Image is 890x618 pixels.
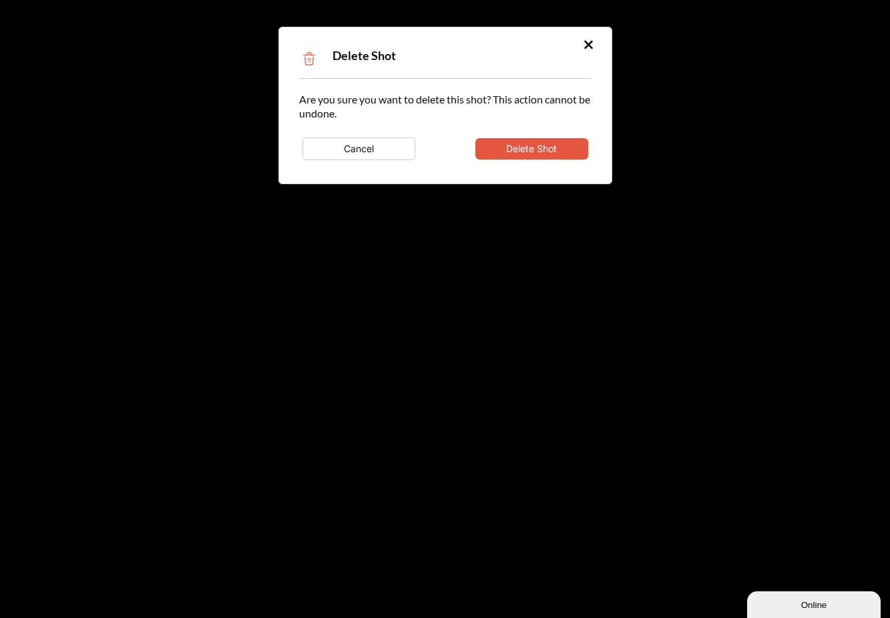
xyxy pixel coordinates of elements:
div: Are you sure you want to delete this shot? This action cannot be undone. [299,92,592,164]
button: Delete Shot [475,138,588,160]
iframe: chat widget [747,589,883,618]
span: Delete Shot [332,48,396,63]
img: Trash Icon [299,49,319,69]
button: Cancel [302,137,415,160]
